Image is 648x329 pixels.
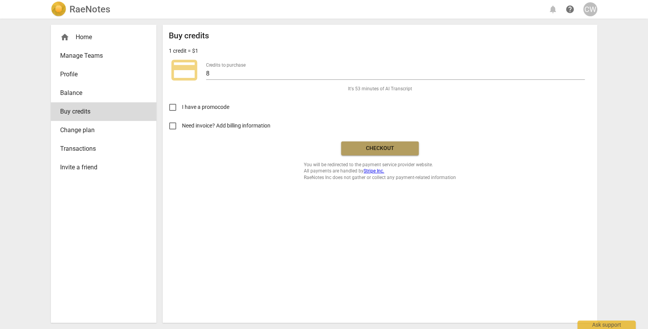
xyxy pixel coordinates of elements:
span: home [60,33,69,42]
a: Balance [51,84,156,102]
a: LogoRaeNotes [51,2,110,17]
a: Profile [51,65,156,84]
span: Checkout [347,145,412,152]
p: 1 credit = $1 [169,47,198,55]
a: Transactions [51,140,156,158]
button: CW [583,2,597,16]
a: Manage Teams [51,47,156,65]
a: Buy credits [51,102,156,121]
div: Home [51,28,156,47]
div: Home [60,33,141,42]
span: Invite a friend [60,163,141,172]
span: Buy credits [60,107,141,116]
img: Logo [51,2,66,17]
span: Need invoice? Add billing information [182,122,272,130]
span: I have a promocode [182,103,229,111]
a: Help [563,2,577,16]
span: Change plan [60,126,141,135]
div: Ask support [577,320,636,329]
button: Checkout [341,141,419,155]
a: Stripe Inc. [364,168,384,174]
a: Change plan [51,121,156,140]
label: Credits to purchase [206,63,246,67]
span: It's 53 minutes of AI Transcript [348,86,412,92]
span: Profile [60,70,141,79]
span: Manage Teams [60,51,141,60]
span: help [565,5,575,14]
h2: Buy credits [169,31,209,41]
h2: RaeNotes [69,4,110,15]
span: Transactions [60,144,141,153]
span: Balance [60,88,141,98]
span: credit_card [169,55,200,86]
a: Invite a friend [51,158,156,177]
span: You will be redirected to the payment service provider website. All payments are handled by RaeNo... [304,162,456,181]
